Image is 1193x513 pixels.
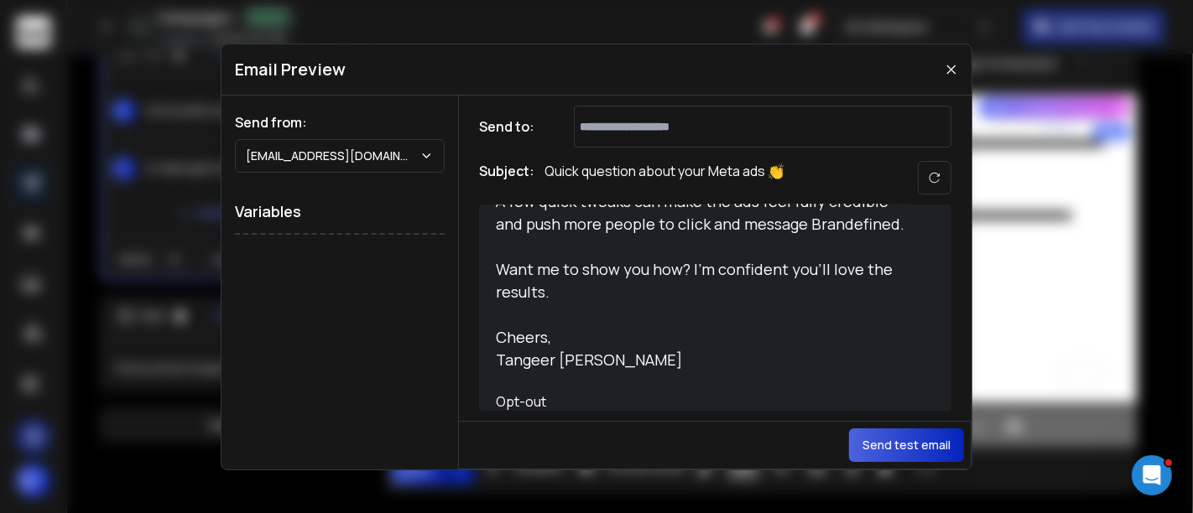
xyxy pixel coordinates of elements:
span: Tangeer [PERSON_NAME] [496,350,682,370]
h1: Subject: [479,161,534,194]
p: [EMAIL_ADDRESS][DOMAIN_NAME] [246,148,419,164]
p: Quick question about your Meta ads 👏 [544,161,784,194]
span: Want me to show you how? I’m confident you’ll love the results. [496,259,896,302]
h1: Email Preview [235,58,346,81]
h1: Send to: [479,117,546,137]
h1: Send from: [235,112,445,132]
span: Cheers, [496,327,551,347]
a: Opt-out [496,392,546,411]
iframe: Intercom live chat [1132,455,1172,495]
span: A few quick tweaks can make the ads feel fully credible and push more people to click and message... [496,191,904,234]
button: Send test email [849,428,964,462]
h1: Variables [235,189,445,235]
